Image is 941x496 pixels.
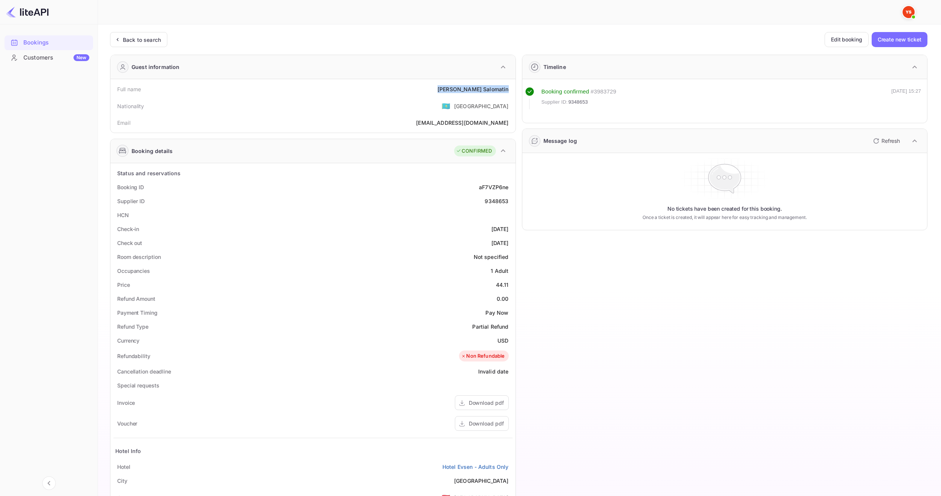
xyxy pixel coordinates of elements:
div: USD [497,337,508,344]
div: Non Refundable [461,352,505,360]
div: Invoice [117,399,135,407]
div: [DATE] [491,239,509,247]
div: [DATE] 15:27 [891,87,921,109]
div: New [73,54,89,61]
div: Payment Timing [117,309,158,317]
div: Download pdf [469,419,504,427]
div: Booking details [132,147,173,155]
a: Bookings [5,35,93,49]
img: Yandex Support [903,6,915,18]
img: LiteAPI logo [6,6,49,18]
button: Create new ticket [872,32,927,47]
div: Nationality [117,102,144,110]
div: CONFIRMED [456,147,492,155]
div: Status and reservations [117,169,181,177]
span: United States [442,99,450,113]
div: Guest information [132,63,180,71]
div: 0.00 [497,295,509,303]
div: Refund Type [117,323,148,331]
button: Edit booking [825,32,869,47]
div: Back to search [123,36,161,44]
div: Download pdf [469,399,504,407]
div: Voucher [117,419,137,427]
div: # 3983729 [591,87,616,96]
div: Room description [117,253,161,261]
p: Refresh [881,137,900,145]
div: Customers [23,54,89,62]
div: aF7VZP6ne [479,183,508,191]
div: City [117,477,127,485]
div: 9348653 [485,197,508,205]
div: Occupancies [117,267,150,275]
div: Booking confirmed [542,87,589,96]
div: [GEOGRAPHIC_DATA] [454,477,509,485]
div: [PERSON_NAME] Salomatin [438,85,508,93]
div: Bookings [5,35,93,50]
div: HCN [117,211,129,219]
button: Refresh [869,135,903,147]
div: Refund Amount [117,295,155,303]
div: 44.11 [496,281,509,289]
span: Supplier ID: [542,98,568,106]
div: Email [117,119,130,127]
div: CustomersNew [5,51,93,65]
div: Timeline [543,63,566,71]
div: Message log [543,137,577,145]
div: Invalid date [478,367,509,375]
div: Check-in [117,225,139,233]
div: Hotel [117,463,130,471]
div: Hotel Info [115,447,141,455]
div: Partial Refund [472,323,508,331]
div: Not specified [474,253,509,261]
div: Booking ID [117,183,144,191]
p: No tickets have been created for this booking. [667,205,782,213]
div: Bookings [23,38,89,47]
a: Hotel Evsen - Adults Only [442,463,509,471]
a: CustomersNew [5,51,93,64]
div: Special requests [117,381,159,389]
div: [EMAIL_ADDRESS][DOMAIN_NAME] [416,119,508,127]
div: 1 Adult [491,267,508,275]
div: Refundability [117,352,150,360]
div: Cancellation deadline [117,367,171,375]
button: Collapse navigation [42,476,56,490]
div: Currency [117,337,139,344]
p: Once a ticket is created, it will appear here for easy tracking and management. [615,214,834,221]
div: Price [117,281,130,289]
div: Check out [117,239,142,247]
div: Full name [117,85,141,93]
div: Supplier ID [117,197,145,205]
div: [DATE] [491,225,509,233]
div: [GEOGRAPHIC_DATA] [454,102,509,110]
span: 9348653 [568,98,588,106]
div: Pay Now [485,309,508,317]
